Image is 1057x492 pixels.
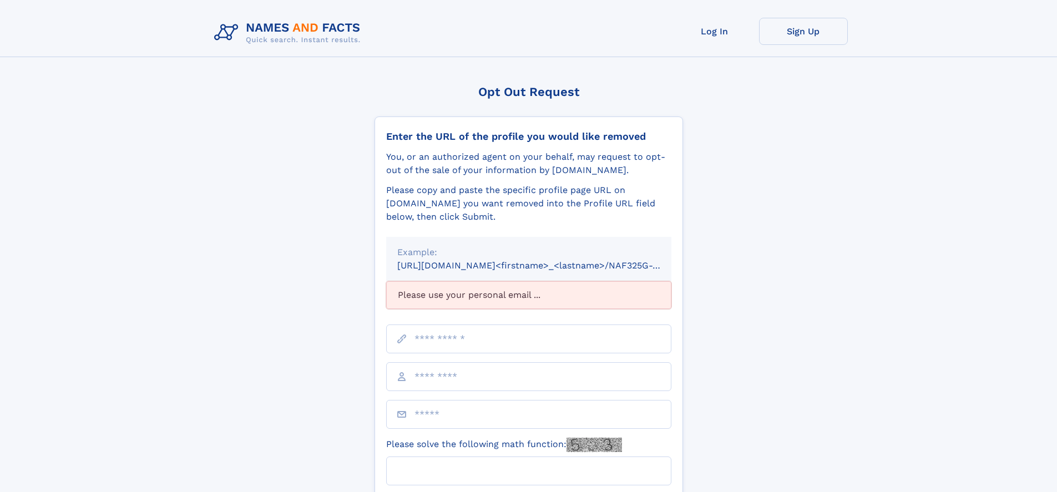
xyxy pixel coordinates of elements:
small: [URL][DOMAIN_NAME]<firstname>_<lastname>/NAF325G-xxxxxxxx [397,260,692,271]
div: Opt Out Request [375,85,683,99]
a: Log In [670,18,759,45]
div: Please use your personal email ... [386,281,671,309]
a: Sign Up [759,18,848,45]
div: Example: [397,246,660,259]
div: Please copy and paste the specific profile page URL on [DOMAIN_NAME] you want removed into the Pr... [386,184,671,224]
label: Please solve the following math function: [386,438,622,452]
img: Logo Names and Facts [210,18,370,48]
div: Enter the URL of the profile you would like removed [386,130,671,143]
div: You, or an authorized agent on your behalf, may request to opt-out of the sale of your informatio... [386,150,671,177]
